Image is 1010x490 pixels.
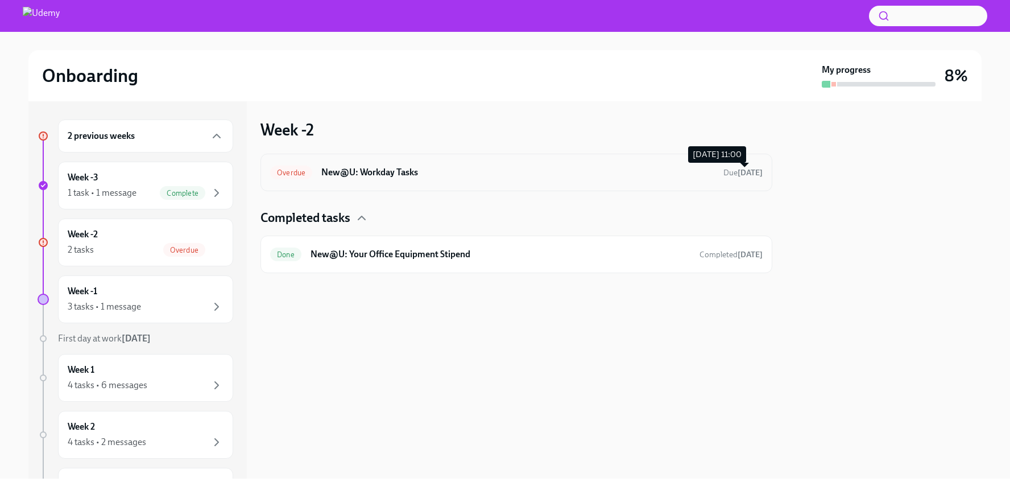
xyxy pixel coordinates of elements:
[699,249,763,260] span: September 28th, 2025 19:39
[260,209,772,227] div: Completed tasks
[270,168,312,177] span: Overdue
[42,64,138,87] h2: Onboarding
[738,250,763,260] strong: [DATE]
[68,421,95,433] h6: Week 2
[58,120,233,153] div: 2 previous weeks
[122,333,151,344] strong: [DATE]
[68,285,97,298] h6: Week -1
[68,244,94,256] div: 2 tasks
[68,477,96,490] h6: Week 3
[311,248,690,261] h6: New@U: Your Office Equipment Stipend
[68,187,136,199] div: 1 task • 1 message
[68,228,98,241] h6: Week -2
[38,275,233,323] a: Week -13 tasks • 1 message
[270,250,301,259] span: Done
[38,411,233,459] a: Week 24 tasks • 2 messages
[58,333,151,344] span: First day at work
[38,162,233,209] a: Week -31 task • 1 messageComplete
[260,209,350,227] h4: Completed tasks
[822,64,871,76] strong: My progress
[699,250,763,260] span: Completed
[163,246,205,254] span: Overdue
[270,163,763,182] a: OverdueNew@U: Workday TasksDue[DATE]
[38,354,233,402] a: Week 14 tasks • 6 messages
[68,171,98,184] h6: Week -3
[23,7,60,25] img: Udemy
[738,168,763,178] strong: [DATE]
[68,379,147,392] div: 4 tasks • 6 messages
[68,300,141,313] div: 3 tasks • 1 message
[38,219,233,266] a: Week -22 tasksOverdue
[68,364,94,376] h6: Week 1
[68,436,146,448] div: 4 tasks • 2 messages
[38,332,233,345] a: First day at work[DATE]
[68,130,135,142] h6: 2 previous weeks
[945,65,968,86] h3: 8%
[723,168,763,178] span: Due
[260,120,314,140] h3: Week -2
[160,189,205,197] span: Complete
[270,245,763,263] a: DoneNew@U: Your Office Equipment StipendCompleted[DATE]
[321,166,714,179] h6: New@U: Workday Tasks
